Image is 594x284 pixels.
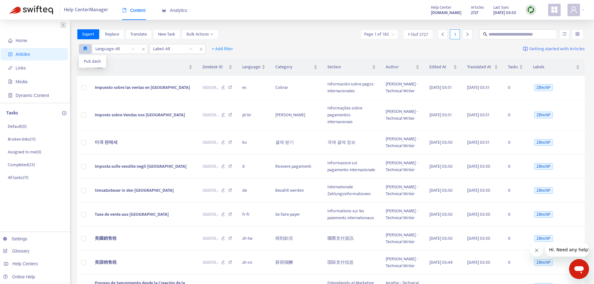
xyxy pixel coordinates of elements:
[424,59,462,76] th: Edited At
[202,112,219,118] span: 360059 ...
[153,29,180,39] button: New Task
[62,111,66,115] span: plus-circle
[270,100,322,131] td: [PERSON_NAME]
[322,131,380,155] td: 국제 결제 정보
[322,203,380,227] td: Informations sur les paiements internationaux
[534,139,553,146] span: ZBhcNP
[467,84,489,91] span: [DATE] 03:51
[503,179,528,203] td: 0
[237,251,270,275] td: zh-cn
[551,6,558,13] span: appstore
[381,179,424,203] td: [PERSON_NAME] - Technical Writer
[560,29,569,39] button: unordered-list
[139,46,147,53] span: close
[381,76,424,100] td: [PERSON_NAME] - Technical Writer
[503,59,528,76] th: Tasks
[381,131,424,155] td: [PERSON_NAME] - Technical Writer
[3,248,29,253] a: Glossary
[202,139,219,146] span: 360059 ...
[534,163,553,170] span: ZBhcNP
[12,261,38,266] span: Help Centers
[4,4,45,9] span: Hi. Need any help?
[8,123,27,130] p: Default ( 0 )
[237,131,270,155] td: ko
[16,65,26,70] span: Links
[381,203,424,227] td: [PERSON_NAME] - Technical Writer
[322,227,380,251] td: 國際支付資訊
[197,59,238,76] th: Zendesk ID
[95,84,190,91] span: Impuesto sobre las ventas en [GEOGRAPHIC_DATA]
[197,46,205,53] span: close
[8,93,12,98] span: container
[467,163,490,170] span: [DATE] 03:50
[8,174,28,181] p: All tasks ( 11 )
[237,59,270,76] th: Language
[181,29,218,39] button: Bulk Actionsdown
[95,111,185,118] span: Imposto sobre Vendas nos [GEOGRAPHIC_DATA]
[450,29,460,39] div: 1
[467,211,490,218] span: [DATE] 03:50
[523,46,528,51] img: image-link
[270,251,322,275] td: 获得报酬
[534,235,553,242] span: ZBhcNP
[493,9,516,16] strong: [DATE] 03:35
[237,179,270,203] td: de
[100,29,124,39] button: Replace
[429,64,452,70] span: Edited At
[77,29,99,39] button: Export
[237,76,270,100] td: es
[270,227,322,251] td: 得到款項
[381,227,424,251] td: [PERSON_NAME] - Technical Writer
[503,251,528,275] td: 0
[322,59,380,76] th: Section
[408,31,428,38] span: 1 - 15 of 2727
[202,84,219,91] span: 360059 ...
[130,31,147,38] span: Translate
[503,100,528,131] td: 0
[467,64,493,70] span: Translated At
[471,4,484,11] span: Articles
[529,46,585,53] span: Getting started with Articles
[467,111,489,118] span: [DATE] 03:51
[562,32,567,36] span: unordered-list
[237,100,270,131] td: pt-br
[202,235,219,242] span: 360059 ...
[8,149,41,155] p: Assigned to me ( 0 )
[202,211,219,218] span: 360059 ...
[8,136,36,142] p: Broken links ( 11 )
[202,259,219,266] span: 360059 ...
[503,227,528,251] td: 0
[158,31,175,38] span: New Task
[270,76,322,100] td: Cobrar
[381,251,424,275] td: [PERSON_NAME] - Technical Writer
[471,9,478,16] strong: 2727
[202,187,219,194] span: 360059 ...
[429,84,452,91] span: [DATE] 03:51
[162,8,166,12] span: area-chart
[186,31,213,38] span: Bulk Actions
[95,259,117,266] span: 美国销售税
[503,131,528,155] td: 0
[3,236,27,241] a: Settings
[534,259,553,266] span: ZBhcNP
[523,44,585,54] a: Getting started with Articles
[210,33,213,36] span: down
[16,52,30,57] span: Articles
[9,6,53,14] img: Swifteq
[6,109,18,117] p: Tasks
[237,155,270,179] td: it
[8,52,12,56] span: account-book
[16,38,27,43] span: Home
[122,8,127,12] span: book
[322,251,380,275] td: 国际支付信息
[429,211,452,218] span: [DATE] 03:50
[429,139,452,146] span: [DATE] 03:50
[212,45,233,53] span: + Add filter
[270,59,322,76] th: Category
[95,211,169,218] span: Taxe de vente aux [GEOGRAPHIC_DATA]
[90,59,197,76] th: Title
[534,112,553,118] span: ZBhcNP
[8,161,35,168] p: Completed ( 23 )
[431,9,461,16] a: [DOMAIN_NAME]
